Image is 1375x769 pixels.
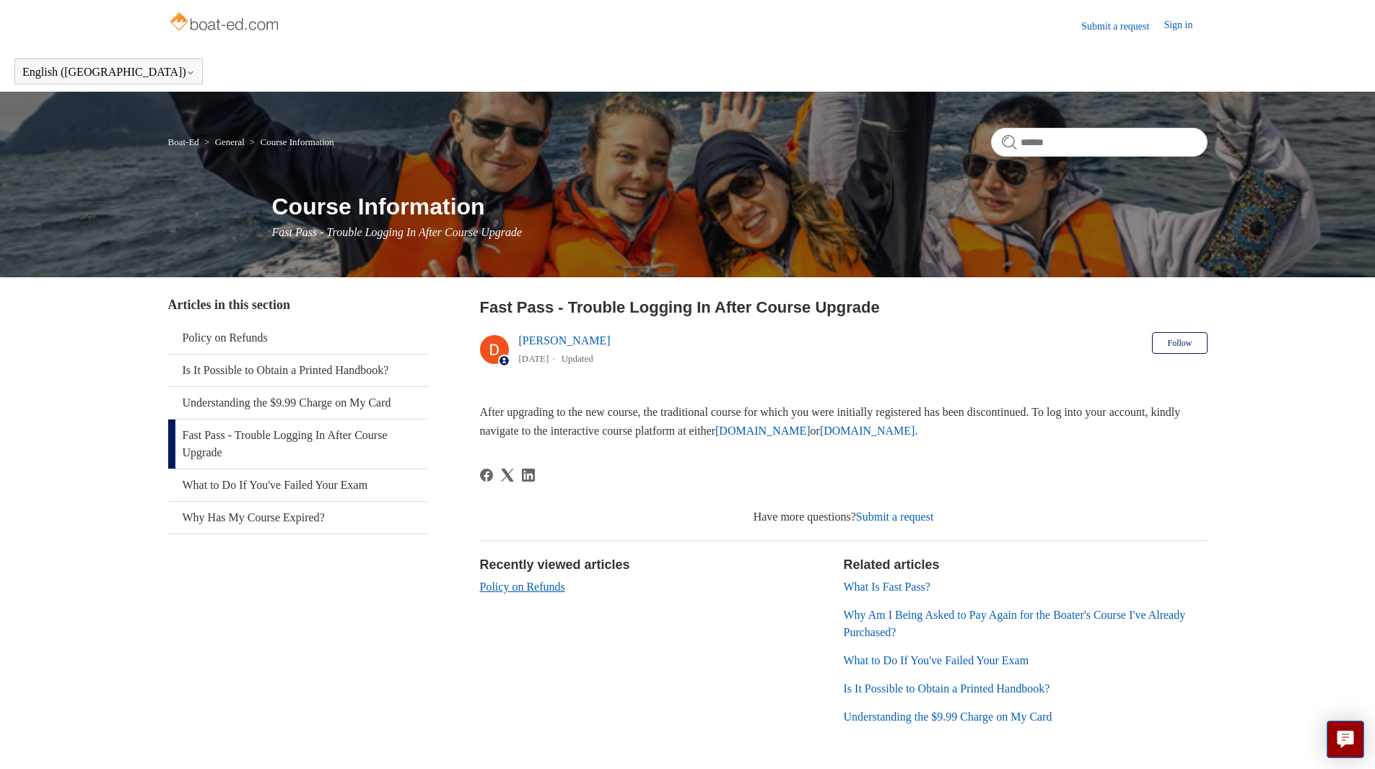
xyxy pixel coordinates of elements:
[522,469,535,482] a: LinkedIn
[715,425,811,437] a: [DOMAIN_NAME]
[168,322,428,354] a: Policy on Refunds
[519,353,549,364] time: 03/01/2024, 12:18
[844,581,930,593] a: What Is Fast Pass?
[480,508,1208,526] div: Have more questions?
[272,226,523,238] span: Fast Pass - Trouble Logging In After Course Upgrade
[1081,19,1164,34] a: Submit a request
[844,682,1050,695] a: Is It Possible to Obtain a Printed Handbook?
[168,469,428,501] a: What to Do If You've Failed Your Exam
[820,425,915,437] a: [DOMAIN_NAME]
[480,295,1208,319] h2: Fast Pass - Trouble Logging In After Course Upgrade
[247,136,334,147] li: Course Information
[991,128,1208,157] input: Search
[168,136,202,147] li: Boat-Ed
[844,609,1186,638] a: Why Am I Being Asked to Pay Again for the Boater's Course I've Already Purchased?
[522,469,535,482] svg: Share this page on LinkedIn
[168,502,428,534] a: Why Has My Course Expired?
[844,654,1029,666] a: What to Do If You've Failed Your Exam
[519,334,611,347] a: [PERSON_NAME]
[22,66,195,79] button: English ([GEOGRAPHIC_DATA])
[272,189,1208,224] h1: Course Information
[501,469,514,482] a: X Corp
[1152,332,1207,354] button: Follow Article
[480,406,1181,437] span: After upgrading to the new course, the traditional course for which you were initially registered...
[844,555,1208,575] h2: Related articles
[480,469,493,482] svg: Share this page on Facebook
[261,136,334,147] a: Course Information
[562,353,593,364] li: Updated
[168,387,428,419] a: Understanding the $9.99 Charge on My Card
[215,136,245,147] a: General
[168,136,199,147] a: Boat-Ed
[201,136,247,147] li: General
[168,420,428,469] a: Fast Pass - Trouble Logging In After Course Upgrade
[168,355,428,386] a: Is It Possible to Obtain a Printed Handbook?
[480,555,829,575] h2: Recently viewed articles
[1164,17,1207,35] a: Sign in
[168,297,290,312] span: Articles in this section
[856,511,934,523] a: Submit a request
[168,9,283,38] img: Boat-Ed Help Center home page
[480,581,565,593] a: Policy on Refunds
[480,469,493,482] a: Facebook
[844,711,1052,723] a: Understanding the $9.99 Charge on My Card
[1327,721,1364,758] button: Live chat
[501,469,514,482] svg: Share this page on X Corp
